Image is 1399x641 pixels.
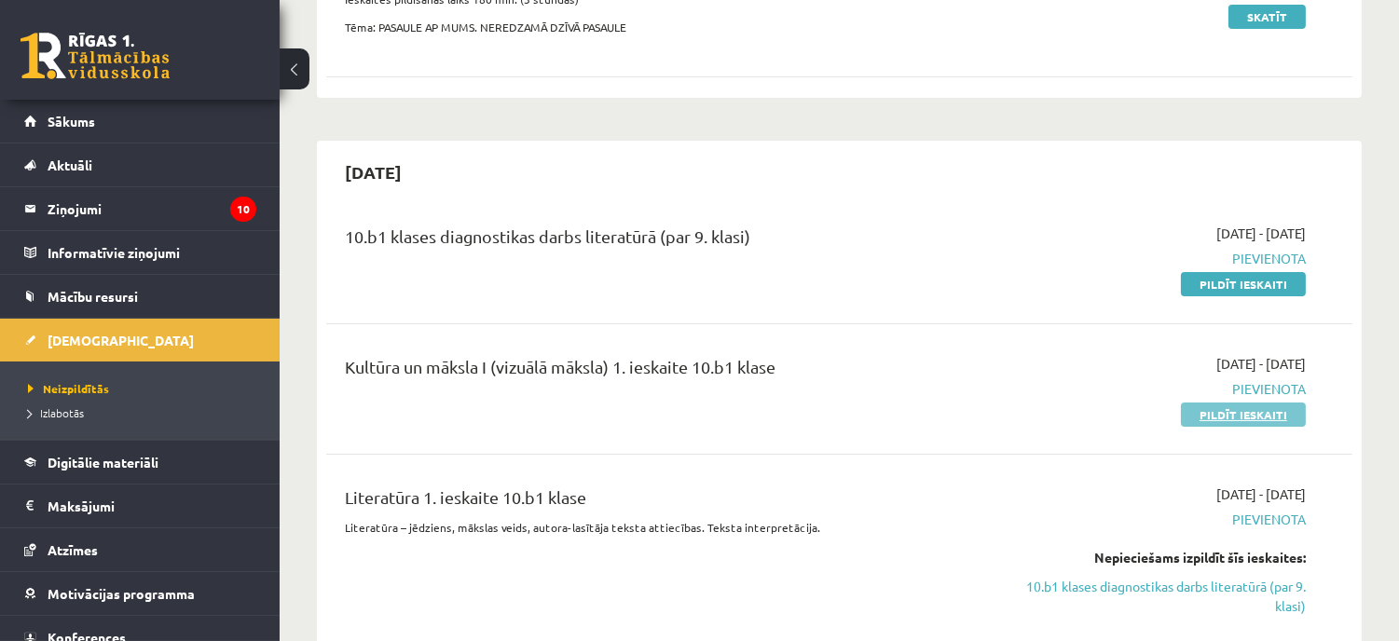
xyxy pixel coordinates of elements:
span: Sākums [48,113,95,130]
span: Pievienota [1004,510,1306,529]
a: Aktuāli [24,143,256,186]
span: Izlabotās [28,405,84,420]
a: Motivācijas programma [24,572,256,615]
a: Pildīt ieskaiti [1181,272,1306,296]
a: Informatīvie ziņojumi [24,231,256,274]
span: [DATE] - [DATE] [1216,224,1306,243]
h2: [DATE] [326,150,420,194]
span: Neizpildītās [28,381,109,396]
a: Rīgas 1. Tālmācības vidusskola [21,33,170,79]
p: Tēma: PASAULE AP MUMS. NEREDZAMĀ DZĪVĀ PASAULE [345,19,976,35]
div: Literatūra 1. ieskaite 10.b1 klase [345,484,976,519]
legend: Informatīvie ziņojumi [48,231,256,274]
span: Pievienota [1004,379,1306,399]
span: [DEMOGRAPHIC_DATA] [48,332,194,348]
span: Atzīmes [48,541,98,558]
div: 10.b1 klases diagnostikas darbs literatūrā (par 9. klasi) [345,224,976,258]
div: Kultūra un māksla I (vizuālā māksla) 1. ieskaite 10.b1 klase [345,354,976,389]
p: Literatūra – jēdziens, mākslas veids, autora-lasītāja teksta attiecības. Teksta interpretācija. [345,519,976,536]
span: [DATE] - [DATE] [1216,484,1306,504]
a: Pildīt ieskaiti [1181,402,1306,427]
div: Nepieciešams izpildīt šīs ieskaites: [1004,548,1306,567]
span: Pievienota [1004,249,1306,268]
span: Mācību resursi [48,288,138,305]
legend: Maksājumi [48,484,256,527]
a: Sākums [24,100,256,143]
a: Mācību resursi [24,275,256,318]
a: Digitālie materiāli [24,441,256,484]
legend: Ziņojumi [48,187,256,230]
span: Digitālie materiāli [48,454,158,471]
span: Aktuāli [48,157,92,173]
i: 10 [230,197,256,222]
span: [DATE] - [DATE] [1216,354,1306,374]
a: Skatīt [1228,5,1306,29]
a: Atzīmes [24,528,256,571]
span: Motivācijas programma [48,585,195,602]
a: Izlabotās [28,404,261,421]
a: [DEMOGRAPHIC_DATA] [24,319,256,361]
a: Ziņojumi10 [24,187,256,230]
a: Maksājumi [24,484,256,527]
a: Neizpildītās [28,380,261,397]
a: 10.b1 klases diagnostikas darbs literatūrā (par 9. klasi) [1004,577,1306,616]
